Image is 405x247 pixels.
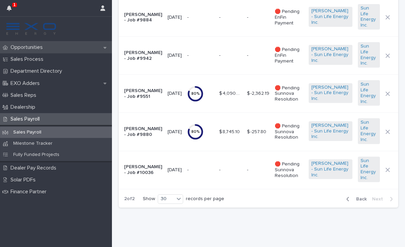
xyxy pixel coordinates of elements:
p: Show [143,196,155,202]
p: Sales Payroll [8,129,47,135]
p: - [247,51,250,58]
p: - [187,166,190,173]
div: 30 [158,195,174,202]
a: [PERSON_NAME] - Sun Life Energy Inc. [311,8,350,25]
p: 🛑 Pending EnFin Payment [275,47,303,64]
p: [DATE] [168,129,182,135]
a: Sun Life Energy Inc. [361,82,377,104]
p: $ 4,090.59 [219,89,243,96]
span: Next [372,197,387,201]
p: - [187,51,190,58]
img: FKS5r6ZBThi8E5hshIGi [5,22,57,36]
p: Sales Process [8,56,49,63]
p: records per page [186,196,224,202]
a: Sun Life Energy Inc. [361,43,377,66]
p: [DATE] [168,53,182,58]
p: 2 of 2 [119,191,140,207]
p: - [247,166,250,173]
p: 🛑 Pending EnFin Payment [275,9,303,26]
p: [PERSON_NAME] - Job #9880 [124,126,162,138]
p: Dealer Pay Records [8,165,62,171]
p: Opportunities [8,44,48,51]
p: - [219,13,222,20]
p: Dealership [8,104,41,110]
p: Solar PDFs [8,177,41,183]
p: Milestone Tracker [8,141,58,146]
p: - [187,13,190,20]
p: 🛑 Pending Sunnova Resolution [275,161,303,178]
p: - [247,13,250,20]
p: $ 8,745.10 [219,128,241,135]
a: [PERSON_NAME] - Sun Life Energy Inc. [311,123,350,140]
p: Sales Payroll [8,116,45,122]
a: [PERSON_NAME] - Sun Life Energy Inc. [311,161,350,178]
a: Sun Life Energy Inc. [361,158,377,181]
a: [PERSON_NAME] - Sun Life Energy Inc. [311,85,350,102]
p: Fully Funded Projects [8,152,65,158]
p: 🛑 Pending Sunnova Resolution [275,85,303,102]
p: [PERSON_NAME] - Job #10036 [124,164,162,176]
button: Back [341,196,369,202]
a: [PERSON_NAME] - Sun Life Energy Inc. [311,46,350,63]
p: Finance Partner [8,189,52,195]
p: EXO Adders [8,80,45,87]
span: Back [352,197,367,201]
p: $ -257.80 [247,128,268,135]
a: Sun Life Energy Inc. [361,120,377,142]
p: Department Directory [8,68,67,74]
p: 1 [13,2,16,7]
p: - [219,51,222,58]
p: Sales Reps [8,92,42,99]
p: [PERSON_NAME] - Job #9551 [124,88,162,100]
p: [PERSON_NAME] - Job #9942 [124,50,162,61]
p: [DATE] [168,15,182,20]
p: 🛑 Pending Sunnova Resolution [275,123,303,140]
a: Sun Life Energy Inc. [361,5,377,28]
div: 80 % [187,91,204,96]
p: [PERSON_NAME] - Job #9884 [124,12,162,23]
p: [DATE] [168,91,182,96]
button: Next [369,196,398,202]
div: 80 % [187,129,204,134]
p: $ -2,362.19 [247,89,271,96]
p: - [219,166,222,173]
p: [DATE] [168,167,182,173]
div: 1 [7,4,16,16]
